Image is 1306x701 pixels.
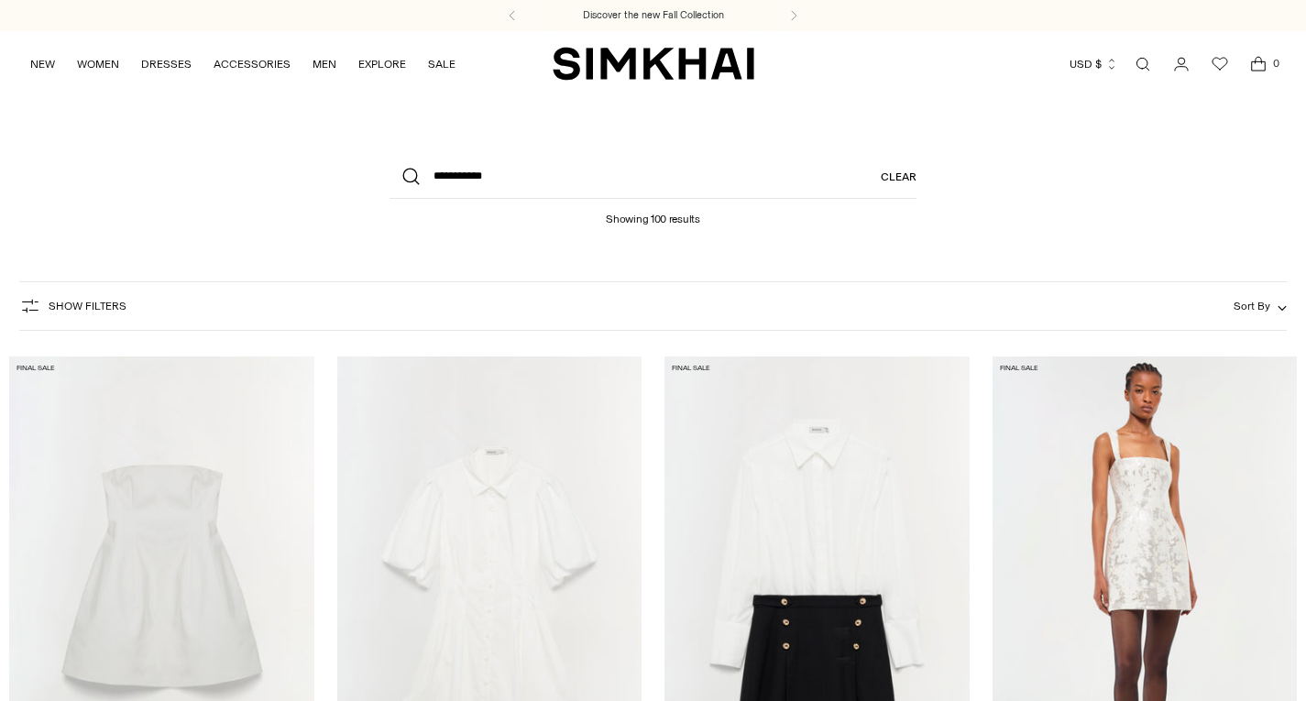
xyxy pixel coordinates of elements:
button: Search [390,155,434,199]
a: Open cart modal [1240,46,1277,82]
a: SALE [428,44,455,84]
a: SIMKHAI [553,46,754,82]
a: ACCESSORIES [214,44,291,84]
a: Open search modal [1125,46,1161,82]
button: USD $ [1070,44,1118,84]
span: Show Filters [49,300,126,312]
span: 0 [1268,55,1284,71]
a: EXPLORE [358,44,406,84]
a: Wishlist [1202,46,1238,82]
a: DRESSES [141,44,192,84]
button: Show Filters [19,291,126,321]
a: MEN [313,44,336,84]
button: Sort By [1234,296,1287,316]
h1: Showing 100 results [606,199,699,225]
a: Discover the new Fall Collection [583,8,724,23]
span: Sort By [1234,300,1270,312]
a: Clear [881,155,916,199]
a: WOMEN [77,44,119,84]
a: NEW [30,44,55,84]
a: Go to the account page [1163,46,1200,82]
